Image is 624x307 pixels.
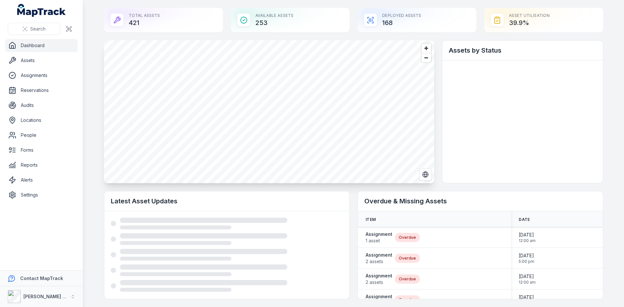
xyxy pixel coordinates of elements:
[519,217,530,222] span: Date
[8,23,60,35] button: Search
[17,4,66,17] a: MapTrack
[419,168,432,181] button: Switch to Satellite View
[395,275,420,284] div: Overdue
[30,26,45,32] span: Search
[519,294,534,301] span: [DATE]
[366,217,376,222] span: Item
[519,238,536,243] span: 12:00 am
[5,99,78,112] a: Audits
[366,231,392,237] strong: Assignment
[366,237,392,244] span: 1 asset
[366,293,392,300] strong: Assignment
[366,252,392,265] a: Assignment2 assets
[519,280,536,285] span: 12:00 am
[519,259,534,264] span: 5:00 pm
[5,188,78,201] a: Settings
[5,129,78,142] a: People
[5,54,78,67] a: Assets
[519,252,534,264] time: 9/5/2025, 5:00:00 PM
[20,275,63,281] strong: Contact MapTrack
[366,258,392,265] span: 2 assets
[519,294,534,306] time: 9/5/2025, 5:00:00 PM
[395,295,420,304] div: Overdue
[366,273,392,279] strong: Assignment
[5,114,78,127] a: Locations
[366,293,392,306] a: Assignment
[519,232,536,238] span: [DATE]
[5,173,78,186] a: Alerts
[364,197,596,206] h2: Overdue & Missing Assets
[449,46,596,55] h2: Assets by Status
[422,53,431,62] button: Zoom out
[395,254,420,263] div: Overdue
[5,144,78,157] a: Forms
[366,279,392,286] span: 2 assets
[395,233,420,242] div: Overdue
[5,39,78,52] a: Dashboard
[23,294,77,299] strong: [PERSON_NAME] Group
[519,273,536,285] time: 9/2/2025, 12:00:00 AM
[366,273,392,286] a: Assignment2 assets
[5,84,78,97] a: Reservations
[422,44,431,53] button: Zoom in
[5,69,78,82] a: Assignments
[366,231,392,244] a: Assignment1 asset
[366,252,392,258] strong: Assignment
[111,197,343,206] h2: Latest Asset Updates
[519,232,536,243] time: 7/31/2025, 12:00:00 AM
[519,273,536,280] span: [DATE]
[519,252,534,259] span: [DATE]
[104,40,434,183] canvas: Map
[5,159,78,172] a: Reports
